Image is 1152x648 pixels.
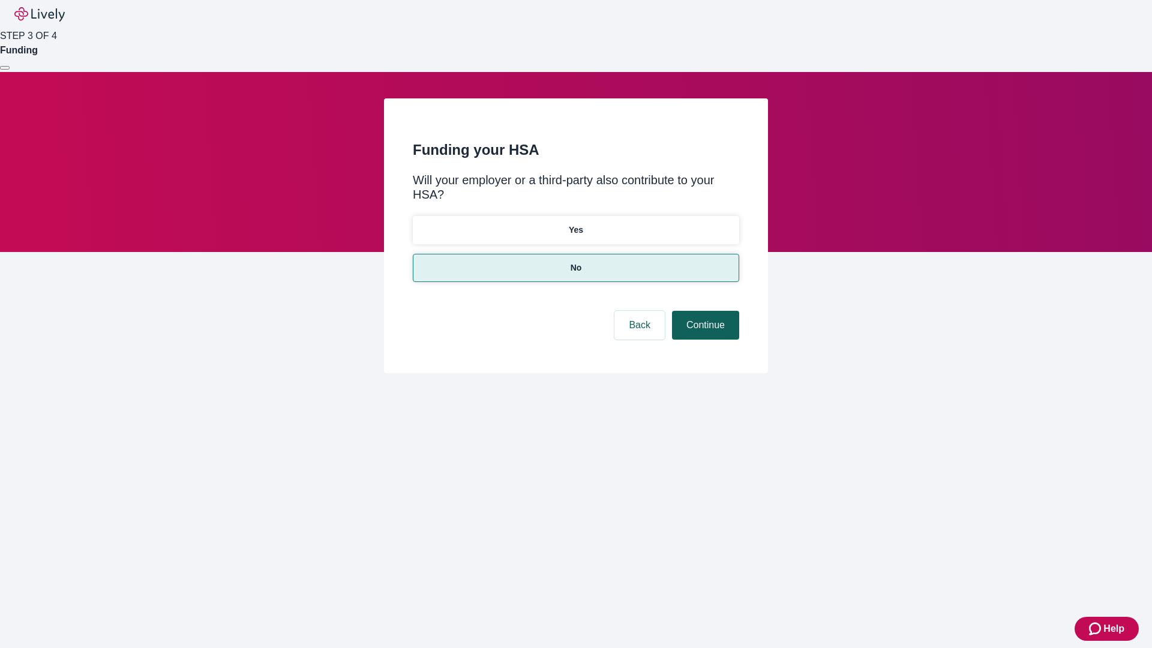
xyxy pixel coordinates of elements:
[413,254,739,282] button: No
[571,262,582,274] p: No
[569,224,583,236] p: Yes
[413,139,739,161] h2: Funding your HSA
[672,311,739,340] button: Continue
[413,216,739,244] button: Yes
[1075,617,1139,641] button: Zendesk support iconHelp
[1103,622,1124,636] span: Help
[1089,622,1103,636] svg: Zendesk support icon
[413,173,739,202] div: Will your employer or a third-party also contribute to your HSA?
[614,311,665,340] button: Back
[14,7,65,22] img: Lively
